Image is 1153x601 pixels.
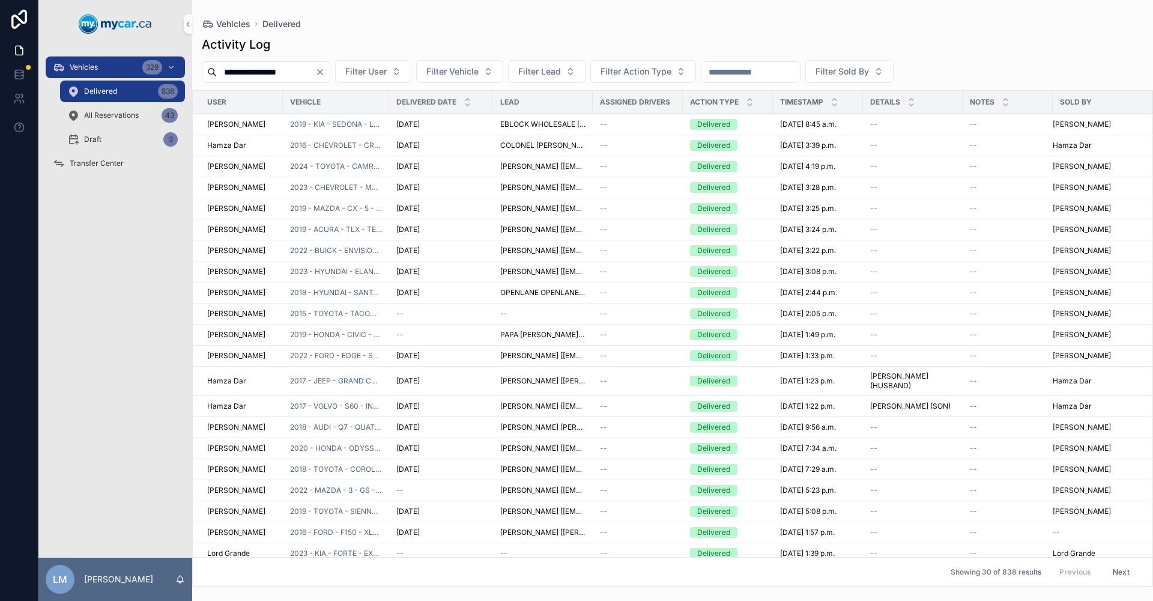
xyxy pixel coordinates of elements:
span: [DATE] 1:57 p.m. [780,528,835,537]
span: -- [970,288,977,297]
span: Filter Action Type [601,66,671,78]
div: Delivered [697,161,730,172]
button: Select Button [590,60,696,83]
span: Filter Lead [518,66,561,78]
span: [PERSON_NAME] (SON) [870,401,951,411]
span: PAPA [PERSON_NAME] [[EMAIL_ADDRESS][DOMAIN_NAME]] [500,330,586,340]
span: -- [600,351,607,361]
div: Delivered [697,224,730,235]
span: Filter User [345,66,387,78]
div: Delivered [697,506,730,517]
span: -- [970,183,977,192]
span: [DATE] 3:24 p.m. [780,225,837,234]
span: -- [600,528,607,537]
span: [DATE] 3:39 p.m. [780,141,836,150]
button: Select Button [335,60,411,83]
span: -- [970,351,977,361]
span: [PERSON_NAME] [207,267,265,276]
span: Draft [84,135,101,144]
span: [DATE] 3:08 p.m. [780,267,837,276]
div: Delivered [697,376,730,386]
span: [DATE] 4:19 p.m. [780,162,835,171]
a: 2022 - MAZDA - 3 - GS - 250971A [290,486,382,495]
span: Vehicles [70,63,98,72]
a: 2016 - CHEVROLET - CRUZE - PREMIER - 250991 [290,141,382,150]
span: [PERSON_NAME] [207,330,265,340]
span: -- [970,549,977,558]
a: 2023 - KIA - FORTE - EX+ - 251062 [290,549,382,558]
span: -- [600,288,607,297]
span: [PERSON_NAME] [[EMAIL_ADDRESS][DOMAIN_NAME]] [500,162,586,171]
a: 2019 - TOYOTA - SIENNA - LE - 251366 [290,507,382,516]
span: [PERSON_NAME] [207,183,265,192]
span: Notes [970,97,994,107]
span: -- [970,444,977,453]
span: -- [600,309,607,319]
span: [PERSON_NAME] [207,309,265,319]
span: -- [396,330,404,340]
span: -- [970,309,977,319]
span: -- [870,486,877,495]
span: -- [870,465,877,474]
span: Hamza Dar [1053,141,1092,150]
span: [PERSON_NAME] [1053,330,1111,340]
span: [DATE] 5:08 p.m. [780,507,837,516]
button: Clear [315,67,330,77]
span: [PERSON_NAME] [1053,162,1111,171]
span: 2023 - CHEVROLET - MALIBU - LT (1LT) - 251171 [290,183,382,192]
div: Delivered [697,329,730,340]
span: 2024 - TOYOTA - CAMRY - SE - 251248 [290,162,382,171]
span: -- [600,549,607,558]
span: Action Type [690,97,739,107]
span: 2019 - ACURA - TLX - TECHNOLOGY - 251383 [290,225,382,234]
span: -- [970,225,977,234]
span: [DATE] [396,507,420,516]
span: [PERSON_NAME] [1053,246,1111,255]
span: -- [870,246,877,255]
a: Delivered [262,18,301,30]
span: [DATE] 1:23 p.m. [780,376,835,386]
span: [PERSON_NAME] [[EMAIL_ADDRESS][DOMAIN_NAME]] [500,507,586,516]
span: -- [600,120,607,129]
span: [DATE] [396,528,420,537]
span: COLONEL [PERSON_NAME] [[EMAIL_ADDRESS][DOMAIN_NAME]] [500,141,586,150]
span: -- [870,183,877,192]
span: -- [970,330,977,340]
a: Draft3 [60,129,185,150]
span: [DATE] [396,120,420,129]
div: Delivered [697,464,730,475]
span: [PERSON_NAME] [207,507,265,516]
a: 2017 - VOLVO - S60 - INSCRIPTION - 251051 [290,401,382,411]
span: [DATE] [396,246,420,255]
a: Delivered838 [60,81,185,102]
span: Hamza Dar [207,401,246,411]
span: Delivered [84,87,117,96]
a: 2018 - TOYOTA - COROLLA - CE - 250718 [290,465,382,474]
span: [DATE] [396,288,420,297]
div: Delivered [697,203,730,214]
a: 2020 - HONDA - ODYSSEY - EX-L - 251276 [290,444,382,453]
span: -- [600,183,607,192]
span: [DATE] 2:05 p.m. [780,309,837,319]
span: [DATE] [396,141,420,150]
span: [PERSON_NAME] [[EMAIL_ADDRESS][DOMAIN_NAME]] [500,444,586,453]
span: -- [870,309,877,319]
span: [PERSON_NAME] [207,486,265,495]
span: Lord Grande [1053,549,1095,558]
span: -- [870,444,877,453]
a: 2018 - AUDI - Q7 - QUATTRO PREMIUM PLUS - 251028 [290,423,382,432]
span: [PERSON_NAME] [207,288,265,297]
span: [PERSON_NAME] [[PERSON_NAME][EMAIL_ADDRESS][PERSON_NAME][DOMAIN_NAME]] [500,376,586,386]
span: [DATE] [396,423,420,432]
span: [DATE] [396,183,420,192]
a: 2022 - BUICK - ENVISION - AVENIR - 251131 [290,246,382,255]
button: Select Button [805,60,894,83]
span: -- [870,120,877,129]
span: -- [600,204,607,213]
span: Vehicles [216,18,250,30]
span: [PERSON_NAME] [[EMAIL_ADDRESS][DOMAIN_NAME]] [500,204,586,213]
